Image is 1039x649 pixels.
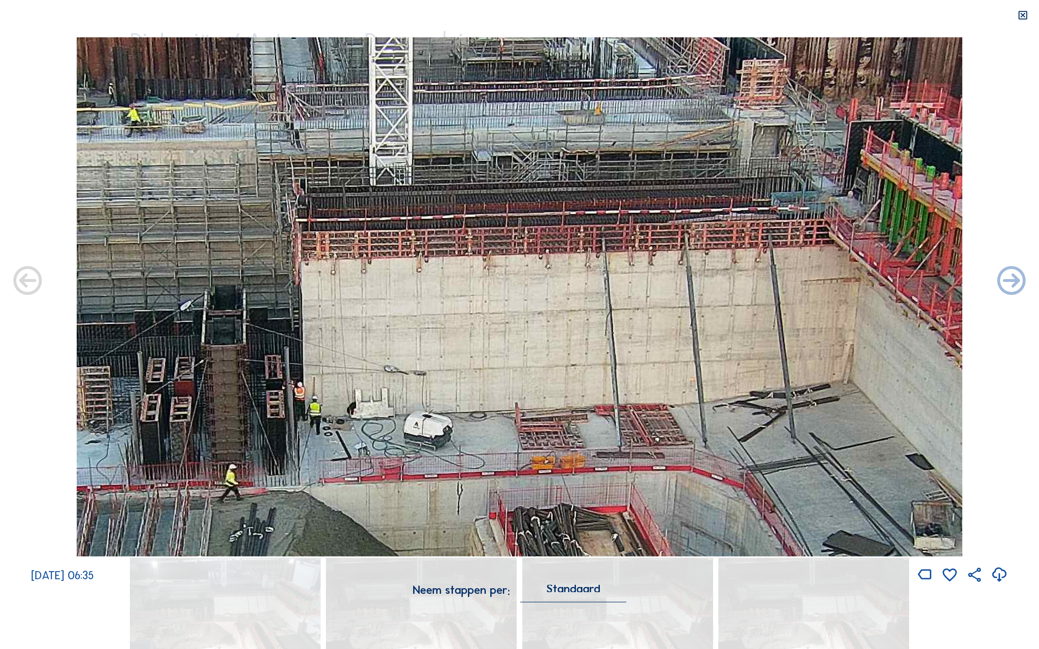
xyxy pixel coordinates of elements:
[546,585,600,592] div: Standaard
[994,264,1028,299] i: Back
[31,568,94,582] span: [DATE] 06:35
[77,37,963,557] img: Image
[520,585,626,602] div: Standaard
[413,584,510,595] div: Neem stappen per:
[11,264,45,299] i: Forward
